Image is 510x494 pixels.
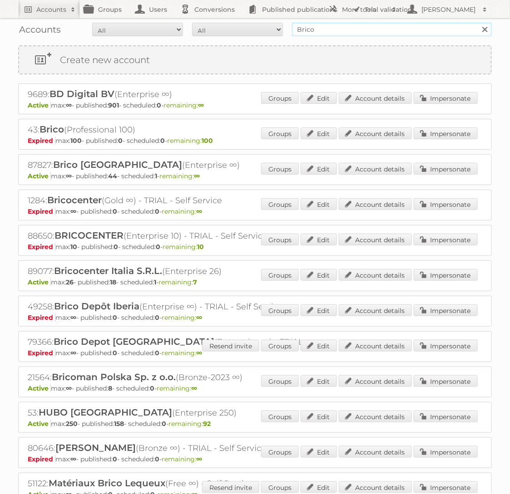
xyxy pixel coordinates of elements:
strong: 0 [157,101,161,109]
span: remaining: [162,207,202,215]
a: Groups [261,163,299,175]
span: Brico Depôt Iberia [54,301,139,312]
a: Impersonate [414,269,478,281]
a: Groups [261,234,299,245]
strong: 0 [156,243,160,251]
span: Active [28,101,51,109]
a: Resend invite [202,340,259,352]
span: Bricocenter [47,195,102,205]
a: Edit [301,481,337,493]
h2: 80646: (Bronze ∞) - TRIAL - Self Service [28,442,346,454]
strong: ∞ [66,172,72,180]
strong: 8 [108,384,112,392]
a: Impersonate [414,304,478,316]
span: remaining: [168,420,211,428]
strong: 0 [155,207,159,215]
a: Edit [301,127,337,139]
a: Impersonate [414,127,478,139]
h2: More tools [342,5,387,14]
strong: ∞ [66,101,72,109]
span: HUBO [GEOGRAPHIC_DATA] [39,407,172,418]
span: Brico Depot [GEOGRAPHIC_DATA] [54,336,214,347]
a: Account details [339,446,412,458]
a: Edit [301,375,337,387]
strong: 0 [155,455,159,463]
span: remaining: [163,243,204,251]
strong: 158 [114,420,124,428]
span: remaining: [167,137,213,145]
p: max: - published: - scheduled: - [28,313,482,322]
span: remaining: [157,384,197,392]
a: Account details [339,340,412,352]
a: Groups [261,269,299,281]
a: Groups [261,375,299,387]
span: Active [28,172,51,180]
a: Groups [261,198,299,210]
a: Resend invite [202,481,259,493]
h2: 49258: (Enterprise ∞) - TRIAL - Self Service [28,301,346,313]
strong: 0 [113,313,117,322]
strong: 901 [108,101,119,109]
a: Edit [301,163,337,175]
a: Account details [339,92,412,104]
a: Impersonate [414,234,478,245]
strong: ∞ [191,384,197,392]
a: Impersonate [414,92,478,104]
a: Impersonate [414,340,478,352]
a: Account details [339,163,412,175]
a: Account details [339,411,412,422]
a: Account details [339,198,412,210]
a: Impersonate [414,198,478,210]
strong: ∞ [70,207,76,215]
span: Expired [28,313,55,322]
h2: [PERSON_NAME] [419,5,478,14]
strong: 26 [66,278,74,286]
p: max: - published: - scheduled: - [28,172,482,180]
p: max: - published: - scheduled: - [28,349,482,357]
a: Edit [301,269,337,281]
a: Impersonate [414,163,478,175]
a: Edit [301,234,337,245]
strong: ∞ [198,101,204,109]
strong: 0 [113,455,117,463]
a: Edit [301,198,337,210]
a: Account details [339,269,412,281]
span: Expired [28,455,55,463]
strong: ∞ [196,207,202,215]
span: [PERSON_NAME] [55,442,136,453]
strong: ∞ [196,349,202,357]
strong: 10 [197,243,204,251]
strong: 0 [114,243,118,251]
a: Groups [261,92,299,104]
h2: 43: (Professional 100) [28,124,346,136]
p: max: - published: - scheduled: - [28,101,482,109]
strong: ∞ [70,455,76,463]
strong: 0 [118,137,123,145]
strong: 0 [155,349,159,357]
a: Account details [339,304,412,316]
span: BRICOCENTER [54,230,124,241]
a: Account details [339,375,412,387]
a: Groups [261,411,299,422]
span: remaining: [163,101,204,109]
h2: 51122: (Free ∞) - Self Service [28,478,346,489]
span: Expired [28,137,55,145]
strong: 1 [155,172,157,180]
strong: 92 [203,420,211,428]
strong: ∞ [194,172,200,180]
a: Create new account [19,46,491,73]
h2: 21564: (Bronze-2023 ∞) [28,372,346,383]
span: Brico [40,124,64,135]
strong: 10 [70,243,77,251]
strong: 44 [108,172,117,180]
strong: 0 [162,420,166,428]
a: Groups [261,304,299,316]
p: max: - published: - scheduled: - [28,207,482,215]
strong: 0 [150,384,154,392]
h2: 79366: (Enterprise ∞) - TRIAL [28,336,346,348]
a: Groups [261,481,299,493]
strong: 100 [202,137,213,145]
h2: 9689: (Enterprise ∞) [28,88,346,100]
strong: 100 [70,137,82,145]
a: Impersonate [414,375,478,387]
